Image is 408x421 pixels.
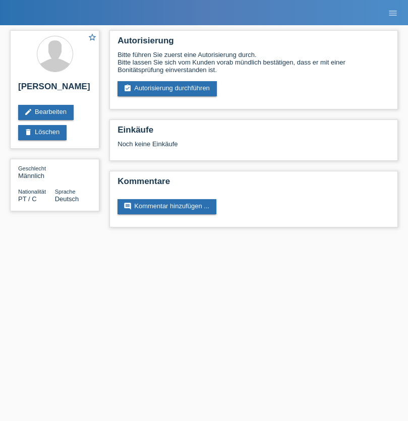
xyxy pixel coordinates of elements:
[118,36,390,51] h2: Autorisierung
[55,195,79,203] span: Deutsch
[18,82,91,97] h2: [PERSON_NAME]
[118,81,217,96] a: assignment_turned_inAutorisierung durchführen
[18,164,55,179] div: Männlich
[24,128,32,136] i: delete
[18,189,46,195] span: Nationalität
[24,108,32,116] i: edit
[18,105,74,120] a: editBearbeiten
[118,51,390,74] div: Bitte führen Sie zuerst eine Autorisierung durch. Bitte lassen Sie sich vom Kunden vorab mündlich...
[124,84,132,92] i: assignment_turned_in
[18,165,46,171] span: Geschlecht
[18,125,67,140] a: deleteLöschen
[88,33,97,43] a: star_border
[118,125,390,140] h2: Einkäufe
[388,8,398,18] i: menu
[18,195,37,203] span: Portugal / C / 20.10.2011
[55,189,76,195] span: Sprache
[124,202,132,210] i: comment
[118,140,390,155] div: Noch keine Einkäufe
[88,33,97,42] i: star_border
[118,199,216,214] a: commentKommentar hinzufügen ...
[118,176,390,192] h2: Kommentare
[383,10,403,16] a: menu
